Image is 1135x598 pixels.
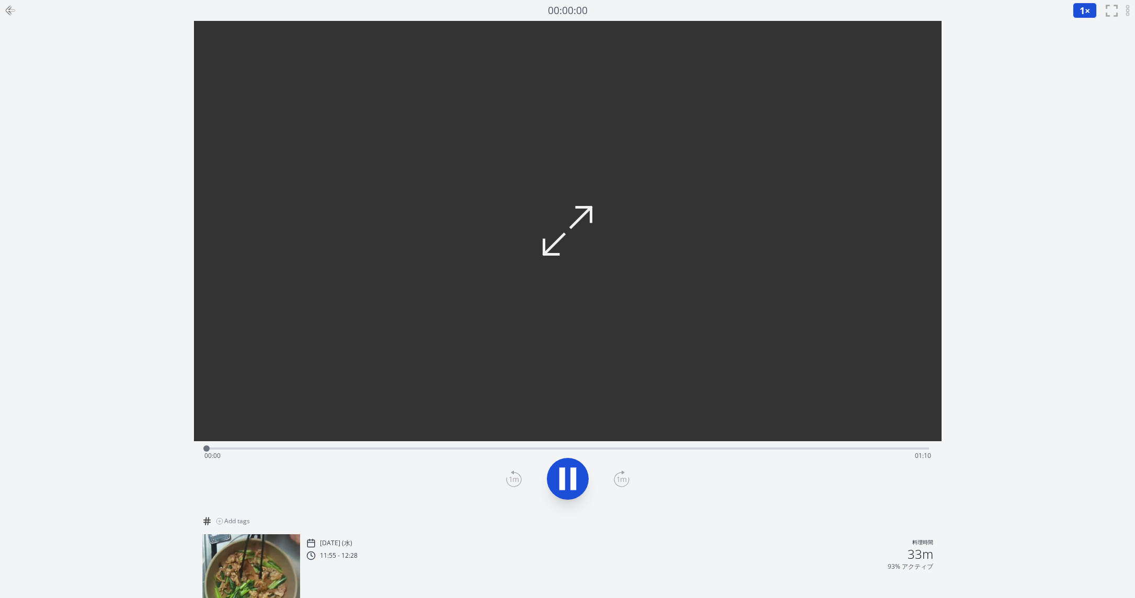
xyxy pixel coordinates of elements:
[908,548,933,560] h2: 33m
[320,539,352,547] p: [DATE] (水)
[1080,4,1085,17] span: 1
[320,551,358,560] p: 11:55 - 12:28
[915,451,931,460] span: 01:10
[548,3,588,18] a: 00:00:00
[1073,3,1097,18] button: 1×
[224,517,250,525] span: Add tags
[212,513,254,530] button: Add tags
[912,538,933,548] p: 料理時間
[888,562,933,571] p: 93% アクティブ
